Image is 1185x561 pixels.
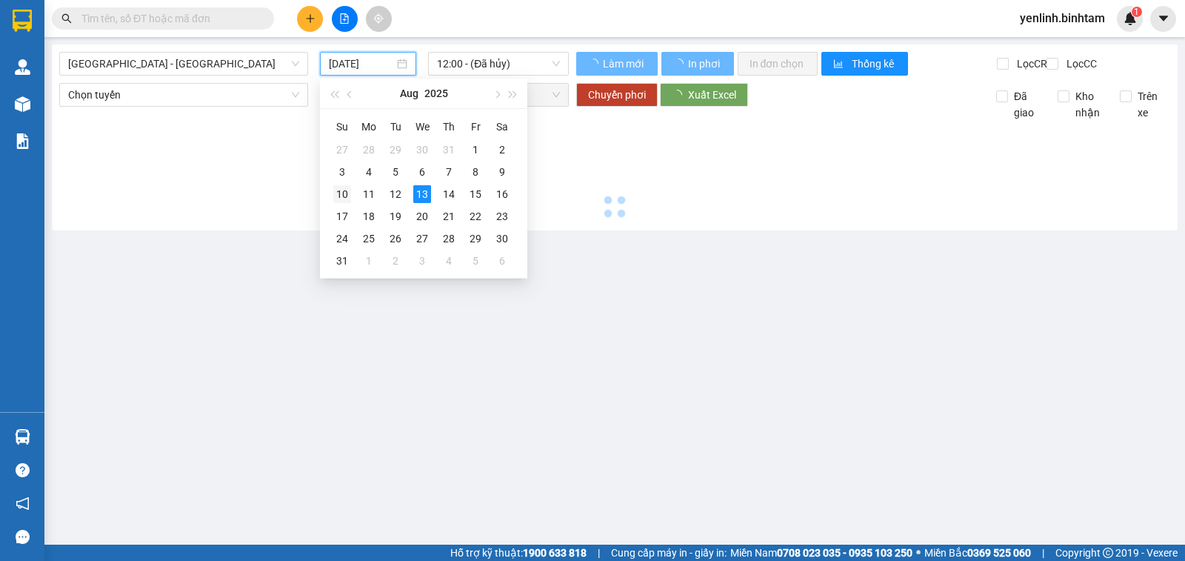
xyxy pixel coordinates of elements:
[339,13,350,24] span: file-add
[1157,12,1170,25] span: caret-down
[738,52,818,76] button: In đơn chọn
[821,52,908,76] button: bar-chartThống kê
[852,56,896,72] span: Thống kê
[576,52,658,76] button: Làm mới
[373,13,384,24] span: aim
[1103,548,1113,558] span: copyright
[61,13,72,24] span: search
[16,530,30,544] span: message
[916,550,921,556] span: ⚪️
[1150,6,1176,32] button: caret-down
[15,59,30,75] img: warehouse-icon
[437,53,559,75] span: 12:00 - (Đã hủy)
[332,6,358,32] button: file-add
[366,6,392,32] button: aim
[1061,56,1099,72] span: Lọc CC
[305,13,316,24] span: plus
[13,10,32,32] img: logo-vxr
[81,10,256,27] input: Tìm tên, số ĐT hoặc mã đơn
[661,52,734,76] button: In phơi
[673,59,686,69] span: loading
[1069,88,1108,121] span: Kho nhận
[68,53,299,75] span: Quảng Ngãi - Hà Nội
[576,83,658,107] button: Chuyển phơi
[15,429,30,445] img: warehouse-icon
[523,547,587,559] strong: 1900 633 818
[1134,7,1139,17] span: 1
[611,545,727,561] span: Cung cấp máy in - giấy in:
[15,96,30,112] img: warehouse-icon
[450,545,587,561] span: Hỗ trợ kỹ thuật:
[1011,56,1049,72] span: Lọc CR
[777,547,912,559] strong: 0708 023 035 - 0935 103 250
[924,545,1031,561] span: Miền Bắc
[16,463,30,477] span: question-circle
[329,56,395,72] input: 13/08/2025
[1008,88,1047,121] span: Đã giao
[16,497,30,511] span: notification
[437,84,559,106] span: Chọn chuyến
[660,83,748,107] button: Xuất Excel
[1132,7,1142,17] sup: 1
[15,133,30,149] img: solution-icon
[1124,12,1137,25] img: icon-new-feature
[833,59,846,70] span: bar-chart
[967,547,1031,559] strong: 0369 525 060
[68,84,299,106] span: Chọn tuyến
[1132,88,1170,121] span: Trên xe
[1042,545,1044,561] span: |
[588,59,601,69] span: loading
[297,6,323,32] button: plus
[1008,9,1117,27] span: yenlinh.binhtam
[688,56,722,72] span: In phơi
[603,56,646,72] span: Làm mới
[329,87,395,103] input: Chọn ngày
[730,545,912,561] span: Miền Nam
[598,545,600,561] span: |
